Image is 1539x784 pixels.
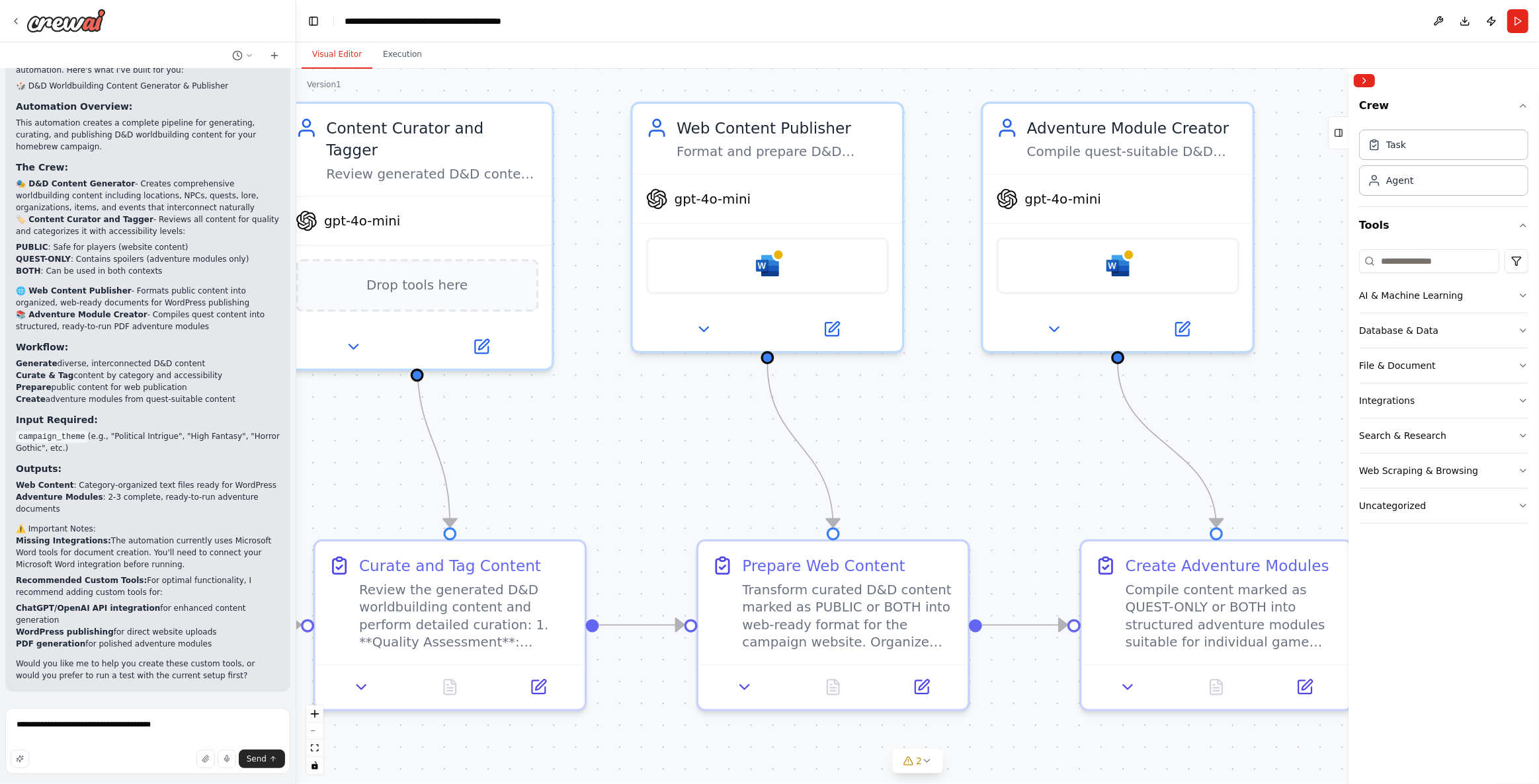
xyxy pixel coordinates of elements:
div: Review the generated D&D worldbuilding content and perform detailed curation: 1. **Quality Assess... [359,581,571,651]
strong: 🎭 D&D Content Generator [16,179,135,188]
div: Create Adventure ModulesCompile content marked as QUEST-ONLY or BOTH into structured adventure mo... [1079,539,1353,711]
button: Crew [1359,93,1528,124]
button: File & Document [1359,348,1528,383]
button: toggle interactivity [306,757,323,774]
div: Create Adventure Modules [1126,555,1329,576]
li: for enhanced content generation [16,602,280,626]
g: Edge from 31d998db-2332-404e-9d25-56c018217783 to 55f3894a-32c7-4905-af27-1d34a59ac262 [599,614,685,636]
nav: breadcrumb [345,15,543,28]
span: gpt-4o-mini [1024,190,1101,208]
div: Database & Data [1359,324,1438,337]
strong: Prepare [16,383,52,392]
div: Tools [1359,244,1528,534]
div: Task [1386,138,1406,151]
g: Edge from 55f3894a-32c7-4905-af27-1d34a59ac262 to 7e5f3ef9-4896-4c94-a1a7-dccbfa49af12 [982,614,1067,636]
button: Integrations [1359,383,1528,418]
p: For optimal functionality, I recommend adding custom tools for: [16,574,280,598]
div: Web Content Publisher [677,117,889,139]
button: Web Scraping & Browsing [1359,453,1528,488]
strong: Missing Integrations: [16,536,111,545]
g: Edge from ccda2fb8-011e-4c54-8883-2fb062e2416f to 31d998db-2332-404e-9d25-56c018217783 [216,614,301,647]
div: Crew [1359,124,1528,206]
button: Database & Data [1359,313,1528,348]
h2: ⚠️ Important Notes: [16,523,280,535]
button: Improve this prompt [11,750,29,768]
li: : 2-3 complete, ready-to-run adventure documents [16,491,280,515]
li: : Can be used in both contexts [16,265,280,277]
strong: Create [16,395,46,404]
div: Web Scraping & Browsing [1359,464,1478,477]
div: Review generated D&D content, assess its quality, assign appropriate tags for categorization (loc... [326,165,538,182]
span: Send [247,754,267,764]
button: Start a new chat [264,48,285,63]
button: Click to speak your automation idea [218,750,236,768]
button: AI & Machine Learning [1359,278,1528,313]
div: Integrations [1359,394,1415,407]
strong: 🏷️ Content Curator and Tagger [16,215,153,224]
g: Edge from cd7d917d-9a34-447c-bc10-857a71f9452a to 31d998db-2332-404e-9d25-56c018217783 [406,359,461,527]
p: - Compiles quest content into structured, ready-to-run PDF adventure modules [16,309,280,333]
span: gpt-4o-mini [675,190,751,208]
div: Web Content PublisherFormat and prepare D&D worldbuilding content for web publication, organizing... [631,102,905,354]
li: : Category-organized text files ready for WordPress [16,479,280,491]
button: Open in side panel [1267,674,1343,701]
button: No output available [787,674,880,701]
button: No output available [1170,674,1263,701]
button: Uncategorized [1359,489,1528,523]
div: Search & Research [1359,429,1446,442]
div: Uncategorized [1359,499,1426,512]
strong: BOTH [16,266,41,276]
strong: Workflow: [16,342,68,352]
div: Adventure Module CreatorCompile quest-suitable D&D content into structured adventure modules, cre... [981,102,1255,354]
strong: PDF generation [16,639,85,648]
div: Version 1 [307,79,341,90]
div: Adventure Module Creator [1027,117,1239,139]
p: - Reviews all content for quality and categorizes it with accessibility levels: [16,214,280,237]
button: Execution [372,41,433,69]
strong: ChatGPT/OpenAI API integration [16,604,160,613]
button: No output available [403,674,496,701]
li: (e.g., "Political Intrigue", "High Fantasy", "Horror Gothic", etc.) [16,430,280,454]
p: The automation currently uses Microsoft Word tools for document creation. You'll need to connect ... [16,535,280,570]
strong: 📚 Adventure Module Creator [16,310,147,319]
strong: Automation Overview: [16,101,132,112]
strong: The Crew: [16,162,68,173]
strong: PUBLIC [16,243,48,252]
strong: 🌐 Web Content Publisher [16,286,132,295]
li: : Contains spoilers (adventure modules only) [16,253,280,265]
p: This automation creates a complete pipeline for generating, curating, and publishing D&D worldbui... [16,117,280,153]
li: diverse, interconnected D&D content [16,358,280,370]
strong: Generate [16,359,58,368]
button: zoom out [306,723,323,740]
span: gpt-4o-mini [324,212,400,229]
strong: WordPress publishing [16,627,114,637]
p: - Formats public content into organized, web-ready documents for WordPress publishing [16,285,280,309]
button: Upload files [196,750,215,768]
strong: Web Content [16,481,73,490]
strong: Curate & Tag [16,371,73,380]
g: Edge from 0d11ed6e-9fc8-44bc-9891-c5a1623f0e9b to 55f3894a-32c7-4905-af27-1d34a59ac262 [757,364,844,528]
div: Prepare Web Content [742,555,905,576]
button: Collapse right sidebar [1354,74,1375,87]
li: content by category and accessibility [16,370,280,381]
button: Visual Editor [302,41,372,69]
div: Agent [1386,174,1413,187]
div: Content Curator and Tagger [326,117,538,161]
button: fit view [306,740,323,757]
div: Transform curated D&D content marked as PUBLIC or BOTH into web-ready format for the campaign web... [742,581,954,651]
button: Hide left sidebar [304,12,323,30]
span: Drop tools here [366,274,468,296]
li: for polished adventure modules [16,638,280,650]
strong: Input Required: [16,414,98,425]
strong: QUEST-ONLY [16,255,71,264]
button: Switch to previous chat [227,48,259,63]
button: Open in side panel [884,674,960,701]
button: Toggle Sidebar [1343,69,1354,784]
li: : Safe for players (website content) [16,241,280,253]
strong: Outputs: [16,463,62,474]
img: Microsoft word [1104,253,1131,279]
button: Send [239,750,285,768]
button: Search & Research [1359,418,1528,453]
img: Microsoft word [755,253,781,279]
div: Format and prepare D&D worldbuilding content for web publication, organizing it by categories (lo... [677,143,889,161]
